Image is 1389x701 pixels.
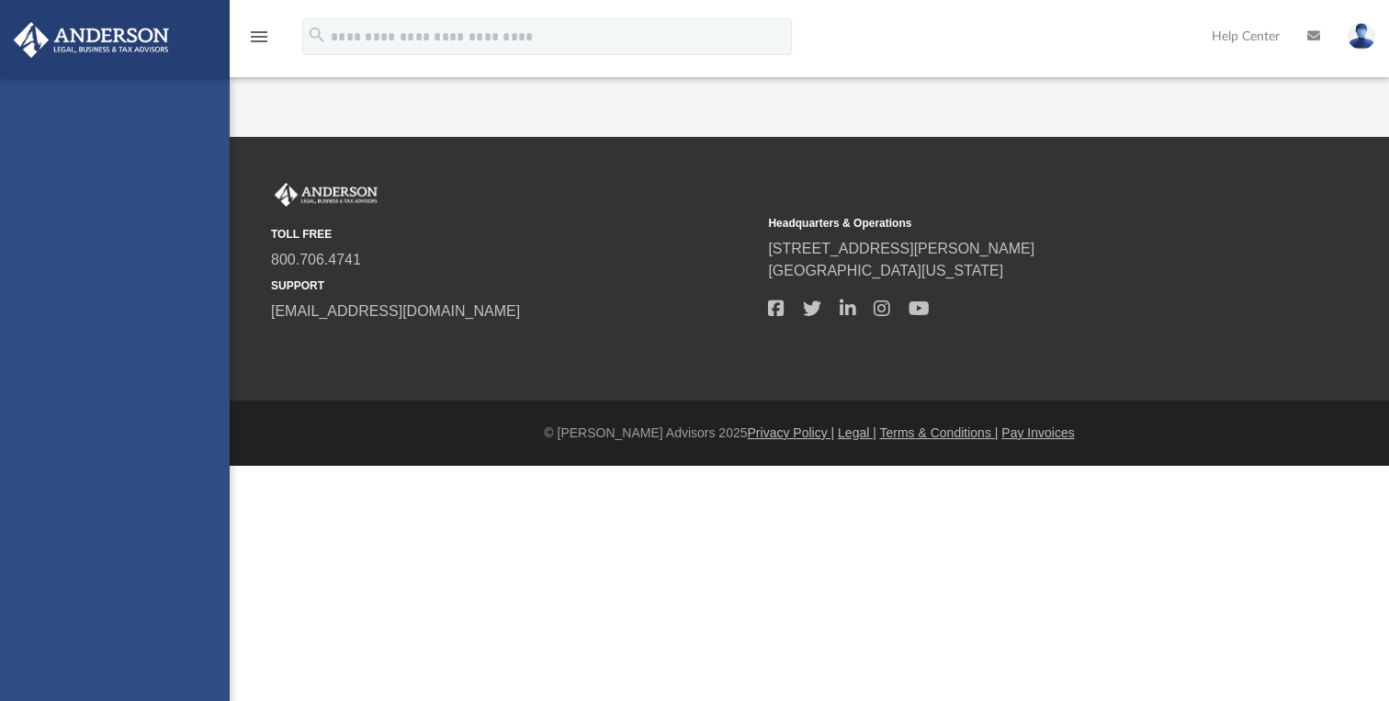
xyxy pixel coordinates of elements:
img: Anderson Advisors Platinum Portal [271,183,381,207]
a: [STREET_ADDRESS][PERSON_NAME] [768,241,1034,256]
img: User Pic [1348,23,1375,50]
div: © [PERSON_NAME] Advisors 2025 [230,424,1389,443]
a: 800.706.4741 [271,252,361,267]
small: Headquarters & Operations [768,215,1252,232]
a: Pay Invoices [1001,425,1074,440]
img: Anderson Advisors Platinum Portal [8,22,175,58]
a: Privacy Policy | [748,425,835,440]
a: menu [248,35,270,48]
i: menu [248,26,270,48]
a: Legal | [838,425,876,440]
i: search [307,25,327,45]
small: SUPPORT [271,277,755,294]
a: Terms & Conditions | [880,425,999,440]
a: [EMAIL_ADDRESS][DOMAIN_NAME] [271,303,520,319]
a: [GEOGRAPHIC_DATA][US_STATE] [768,263,1003,278]
small: TOLL FREE [271,226,755,243]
